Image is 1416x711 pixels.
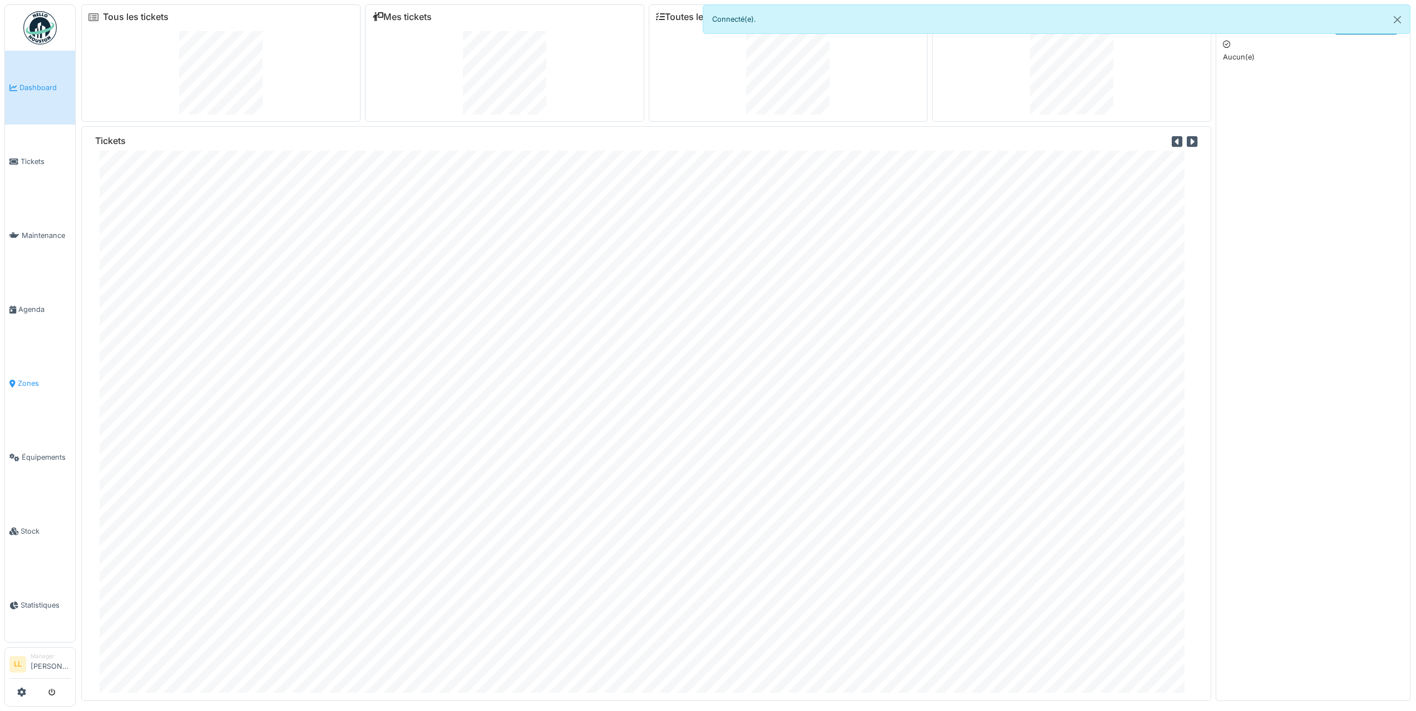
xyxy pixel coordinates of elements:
p: Aucun(e) [1223,52,1403,62]
a: Tickets [5,125,75,198]
span: Dashboard [19,82,71,93]
span: Agenda [18,304,71,315]
a: Mes tickets [372,12,432,22]
a: Statistiques [5,568,75,642]
a: Zones [5,346,75,420]
li: [PERSON_NAME] [31,652,71,676]
a: Stock [5,494,75,568]
span: Statistiques [21,600,71,610]
a: Dashboard [5,51,75,125]
span: Stock [21,526,71,536]
a: Tous les tickets [103,12,169,22]
span: Équipements [22,452,71,463]
a: Maintenance [5,198,75,272]
span: Tickets [21,156,71,167]
a: LL Manager[PERSON_NAME] [9,652,71,679]
a: Équipements [5,420,75,494]
div: Manager [31,652,71,660]
li: LL [9,656,26,673]
span: Maintenance [22,230,71,241]
h6: Tickets [95,136,126,146]
img: Badge_color-CXgf-gQk.svg [23,11,57,44]
div: Connecté(e). [703,4,1411,34]
span: Zones [18,378,71,389]
a: Toutes les tâches [656,12,739,22]
a: Agenda [5,272,75,346]
button: Close [1385,5,1410,34]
